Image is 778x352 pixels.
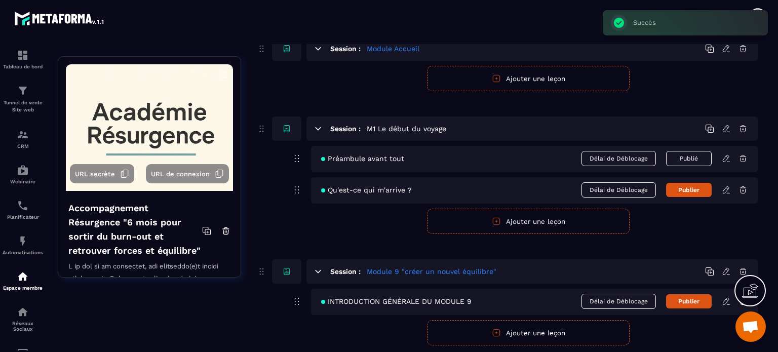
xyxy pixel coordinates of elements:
[3,285,43,291] p: Espace membre
[427,209,630,234] button: Ajouter une leçon
[3,192,43,227] a: schedulerschedulerPlanificateur
[3,77,43,121] a: formationformationTunnel de vente Site web
[151,170,210,178] span: URL de connexion
[68,201,202,258] h4: Accompagnement Résurgence "6 mois pour sortir du burn-out et retrouver forces et équilibre"
[17,235,29,247] img: automations
[3,99,43,113] p: Tunnel de vente Site web
[427,66,630,91] button: Ajouter une leçon
[427,320,630,345] button: Ajouter une leçon
[75,170,115,178] span: URL secrète
[17,129,29,141] img: formation
[3,157,43,192] a: automationsautomationsWebinaire
[581,182,656,198] span: Délai de Déblocage
[367,266,496,277] h5: Module 9 "créer un nouvel équilibre"
[70,164,134,183] button: URL secrète
[321,297,472,305] span: INTRODUCTION GÉNÉRALE DU MODULE 9
[3,42,43,77] a: formationformationTableau de bord
[735,311,766,342] div: Ouvrir le chat
[330,267,361,276] h6: Session :
[3,121,43,157] a: formationformationCRM
[3,143,43,149] p: CRM
[367,44,419,54] h5: Module Accueil
[17,49,29,61] img: formation
[3,227,43,263] a: automationsautomationsAutomatisations
[666,183,712,197] button: Publier
[3,64,43,69] p: Tableau de bord
[14,9,105,27] img: logo
[17,164,29,176] img: automations
[330,45,361,53] h6: Session :
[17,200,29,212] img: scheduler
[3,214,43,220] p: Planificateur
[581,294,656,309] span: Délai de Déblocage
[146,164,229,183] button: URL de connexion
[3,179,43,184] p: Webinaire
[17,270,29,283] img: automations
[66,64,233,191] img: background
[367,124,446,134] h5: M1 Le début du voyage
[3,263,43,298] a: automationsautomationsEspace membre
[666,151,712,166] button: Publié
[321,186,412,194] span: Qu'est-ce qui m'arrive ?
[3,250,43,255] p: Automatisations
[330,125,361,133] h6: Session :
[321,154,404,163] span: Préambule avant tout
[3,298,43,339] a: social-networksocial-networkRéseaux Sociaux
[17,306,29,318] img: social-network
[3,321,43,332] p: Réseaux Sociaux
[666,294,712,308] button: Publier
[581,151,656,166] span: Délai de Déblocage
[17,85,29,97] img: formation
